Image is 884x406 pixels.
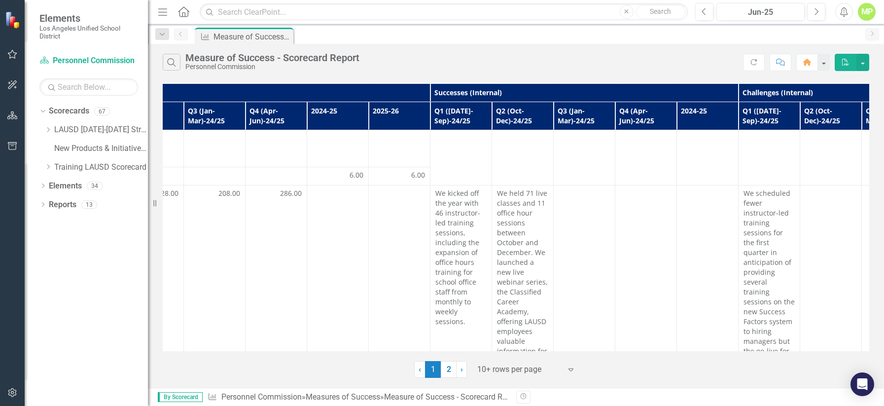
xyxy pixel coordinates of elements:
div: Measure of Success - Scorecard Report [185,52,359,63]
span: 208.00 [218,188,240,198]
a: New Products & Initiatives 2024-25 [54,143,148,154]
div: 67 [94,107,110,115]
td: Double-Click to Edit [246,167,307,185]
div: Measure of Success - Scorecard Report [384,392,520,402]
input: Search ClearPoint... [200,3,688,21]
div: » » [208,392,509,403]
p: We held 71 live classes and 11 office hour sessions between October and December. We launched a n... [497,188,548,396]
a: Measures of Success [306,392,380,402]
span: 6.00 [350,170,363,180]
div: Open Intercom Messenger [850,372,874,396]
p: We kicked off the year with 46 instructor-led training sessions, including the expansion of offic... [435,188,487,327]
span: 286.00 [280,188,302,198]
div: 13 [81,200,97,209]
div: Personnel Commission [185,63,359,71]
button: Jun-25 [716,3,805,21]
td: Double-Click to Edit [369,185,430,381]
a: 2 [441,361,457,378]
td: Double-Click to Edit [307,185,369,381]
td: Double-Click to Edit [246,185,307,381]
td: Double-Click to Edit [307,167,369,185]
a: Personnel Commission [39,55,138,67]
div: Measure of Success - Scorecard Report [213,31,291,43]
span: 128.00 [157,188,178,198]
td: Double-Click to Edit [369,167,430,185]
input: Search Below... [39,78,138,96]
a: Personnel Commission [221,392,302,402]
div: 34 [87,182,103,190]
td: Double-Click to Edit [184,167,246,185]
img: ClearPoint Strategy [5,11,22,29]
button: MP [858,3,876,21]
a: LAUSD [DATE]-[DATE] Strategic Plan [54,124,148,136]
span: ‹ [419,365,421,374]
a: Reports [49,199,76,211]
button: Search [636,5,685,19]
td: Double-Click to Edit [184,185,246,381]
a: Scorecards [49,106,89,117]
small: Los Angeles Unified School District [39,24,138,40]
div: Jun-25 [720,6,801,18]
a: Training LAUSD Scorecard [54,162,148,173]
span: Elements [39,12,138,24]
span: › [460,365,463,374]
span: 1 [425,361,441,378]
a: Elements [49,181,82,192]
span: By Scorecard [158,392,203,402]
span: 6.00 [411,170,425,180]
span: Search [650,7,671,15]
